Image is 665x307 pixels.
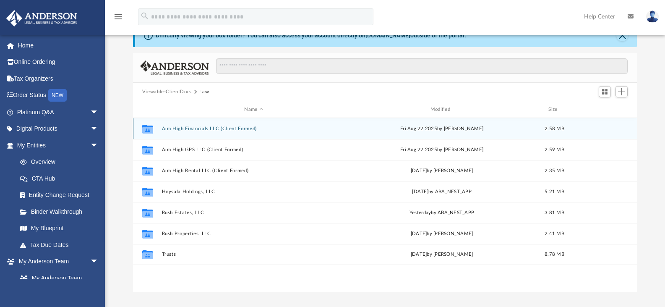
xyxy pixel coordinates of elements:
span: 2.35 MB [545,168,564,173]
div: [DATE] by [PERSON_NAME] [349,167,534,175]
div: by ABA_NEST_APP [349,209,534,217]
span: arrow_drop_down [90,137,107,154]
div: Difficulty viewing your box folder? You can also access your account directly on outside of the p... [156,31,466,40]
a: Overview [12,154,111,171]
a: Digital Productsarrow_drop_down [6,121,111,137]
div: Fri Aug 22 2025 by [PERSON_NAME] [349,146,534,154]
div: [DATE] by ABA_NEST_APP [349,188,534,196]
div: [DATE] by [PERSON_NAME] [349,251,534,258]
a: menu [113,16,123,22]
span: arrow_drop_down [90,121,107,138]
span: 5.21 MB [545,189,564,194]
div: id [575,106,634,113]
span: 3.81 MB [545,210,564,215]
input: Search files and folders [216,58,628,74]
a: Entity Change Request [12,187,111,204]
img: User Pic [646,10,659,23]
a: My Anderson Team [12,270,103,286]
a: Home [6,37,111,54]
div: id [137,106,158,113]
div: Fri Aug 22 2025 by [PERSON_NAME] [349,125,534,133]
a: Binder Walkthrough [12,203,111,220]
div: grid [133,118,637,292]
div: NEW [48,89,67,102]
a: [DOMAIN_NAME] [365,32,410,39]
button: Aim High GPS LLC (Client Formed) [162,147,346,152]
button: Rush Properties, LLC [162,231,346,236]
span: arrow_drop_down [90,104,107,121]
i: search [140,11,149,21]
button: Add [615,86,628,98]
a: Tax Organizers [6,70,111,87]
i: menu [113,12,123,22]
a: My Anderson Teamarrow_drop_down [6,253,107,270]
a: My Blueprint [12,220,107,237]
a: Tax Due Dates [12,236,111,253]
button: Trusts [162,252,346,257]
a: Order StatusNEW [6,87,111,104]
img: Anderson Advisors Platinum Portal [4,10,80,26]
div: Size [537,106,571,113]
span: 2.58 MB [545,126,564,131]
span: 2.41 MB [545,231,564,236]
a: My Entitiesarrow_drop_down [6,137,111,154]
span: 2.59 MB [545,147,564,152]
span: yesterday [409,210,431,215]
button: Hoysala Holdings, LLC [162,189,346,194]
a: Platinum Q&Aarrow_drop_down [6,104,111,121]
button: Switch to Grid View [599,86,611,98]
a: Online Ordering [6,54,111,71]
a: CTA Hub [12,170,111,187]
div: Name [161,106,346,113]
button: Rush Estates, LLC [162,210,346,215]
button: Aim High Financials LLC (Client Formed) [162,126,346,131]
button: Law [199,88,209,96]
span: 8.78 MB [545,252,564,257]
button: Close [616,29,628,41]
button: Aim High Rental LLC (Client Formed) [162,168,346,173]
div: [DATE] by [PERSON_NAME] [349,230,534,238]
button: Viewable-ClientDocs [142,88,192,96]
span: arrow_drop_down [90,253,107,270]
div: Modified [349,106,534,113]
